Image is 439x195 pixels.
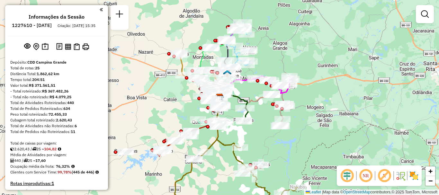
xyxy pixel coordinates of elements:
[42,89,68,93] strong: R$ 367.482,26
[10,65,103,71] div: Total de rotas:
[216,93,224,102] img: ZUMPY
[166,138,182,145] div: Atividade não roteirizada - JOSEILDO MANOEL HIGI
[10,77,103,83] div: Tempo total:
[95,170,99,174] em: Rotas cross docking consideradas
[418,8,431,21] a: Exibir filtros
[322,190,323,194] span: |
[58,147,61,151] i: Meta Caixas/viagem: 143,60 Diferença: -38,78
[40,42,50,52] button: Painel de Sugestão
[10,181,103,186] h4: Rotas improdutivas:
[35,158,46,163] strong: 17,60
[428,177,433,185] span: −
[10,83,103,88] div: Valor total:
[343,190,371,194] a: OpenStreetMap
[409,171,419,181] img: Exibir/Ocultar setores
[10,117,103,123] div: Cubagem total roteirizado:
[426,176,435,186] a: Zoom out
[304,190,439,195] div: Map data © contributors,© 2025 TomTom, Microsoft
[377,168,392,183] span: Exibir rótulo
[56,164,70,169] strong: 76,32%
[10,123,103,129] div: Total de Atividades não Roteirizadas:
[10,189,103,194] h4: Rotas vários dias:
[63,106,70,111] strong: 634
[64,42,72,51] button: Visualizar relatório de Roteirização
[35,66,40,70] strong: 25
[58,170,72,174] strong: 99,78%
[44,146,57,151] strong: 104,82
[55,42,64,52] button: Logs desbloquear sessão
[10,164,55,169] span: Ocupação média da frota:
[10,152,103,158] div: Média de Atividades por viagem:
[176,131,192,138] div: Atividade não roteirizada - GABRIELA CRUZ FREIRE
[81,42,90,51] button: Imprimir Rotas
[100,6,103,13] a: Clique aqui para minimizar o painel
[10,94,103,100] div: - Total não roteirizado:
[113,8,126,22] a: Nova sessão e pesquisa
[49,112,67,117] strong: 72.455,33
[306,190,321,194] a: Leaflet
[10,100,103,106] div: Total de Atividades Roteirizadas:
[32,77,45,82] strong: 204:51
[118,148,134,155] div: Atividade não roteirizada - MARCELO RODRIGUES DE
[71,129,75,134] strong: 11
[10,88,103,94] div: - Total roteirizado:
[168,137,184,144] div: Atividade não roteirizada - MARIA DO SOCORRO SOU
[395,171,406,181] img: Fluxo de ruas
[10,159,14,163] i: Total de Atividades
[75,123,77,128] strong: 6
[32,42,40,52] button: Centralizar mapa no depósito ou ponto de apoio
[183,128,199,134] div: Atividade não roteirizada - WANDERLEY BELO DA SI
[29,14,85,20] h4: Informações da Sessão
[118,149,134,155] div: Atividade não roteirizada - RECANTO CASEIRO LK
[71,164,75,168] em: Média calculada utilizando a maior ocupação (%Peso ou %Cubagem) de cada rota da sessão. Rotas cro...
[215,93,224,102] img: CDD Campina Grande
[10,71,103,77] div: Distância Total:
[37,71,59,76] strong: 1.862,62 km
[32,147,36,151] i: Total de rotas
[72,42,81,51] button: Visualizar Romaneio
[23,41,32,52] button: Exibir sessão original
[10,158,103,164] div: 440 / 25 =
[67,100,74,105] strong: 440
[358,168,373,183] span: Ocultar NR
[51,181,54,186] strong: 1
[10,129,103,135] div: Total de Pedidos não Roteirizados:
[10,170,58,174] span: Clientes com Service Time:
[10,140,103,146] div: Total de caixas por viagem:
[426,166,435,176] a: Zoom in
[29,83,55,88] strong: R$ 371.561,51
[10,111,103,117] div: Peso total roteirizado:
[47,189,49,194] strong: 1
[10,59,103,65] div: Depósito:
[10,147,14,151] i: Cubagem total roteirizado
[10,106,103,111] div: Total de Pedidos Roteirizados:
[23,159,28,163] i: Total de rotas
[223,70,231,78] img: Zumpy Lagoa Seca
[339,168,355,183] span: Ocultar deslocamento
[12,22,52,28] h6: 1227610 - [DATE]
[27,60,67,65] strong: CDD Campina Grande
[55,23,98,29] div: Criação: [DATE] 15:35
[72,170,94,174] strong: (445 de 446)
[10,146,103,152] div: 2.620,43 / 25 =
[56,118,72,122] strong: 2.620,43
[428,167,433,175] span: +
[49,94,71,99] strong: R$ 4.079,25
